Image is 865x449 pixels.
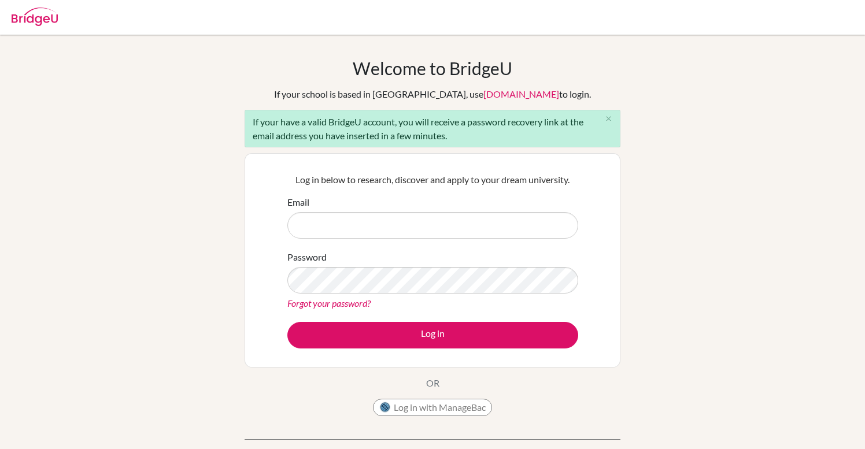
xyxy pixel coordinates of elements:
[604,114,613,123] i: close
[287,173,578,187] p: Log in below to research, discover and apply to your dream university.
[426,376,439,390] p: OR
[483,88,559,99] a: [DOMAIN_NAME]
[287,322,578,348] button: Log in
[245,110,620,147] div: If your have a valid BridgeU account, you will receive a password recovery link at the email addr...
[274,87,591,101] div: If your school is based in [GEOGRAPHIC_DATA], use to login.
[287,250,327,264] label: Password
[353,58,512,79] h1: Welcome to BridgeU
[12,8,58,26] img: Bridge-U
[287,195,309,209] label: Email
[287,298,371,309] a: Forgot your password?
[597,110,620,128] button: Close
[373,399,492,416] button: Log in with ManageBac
